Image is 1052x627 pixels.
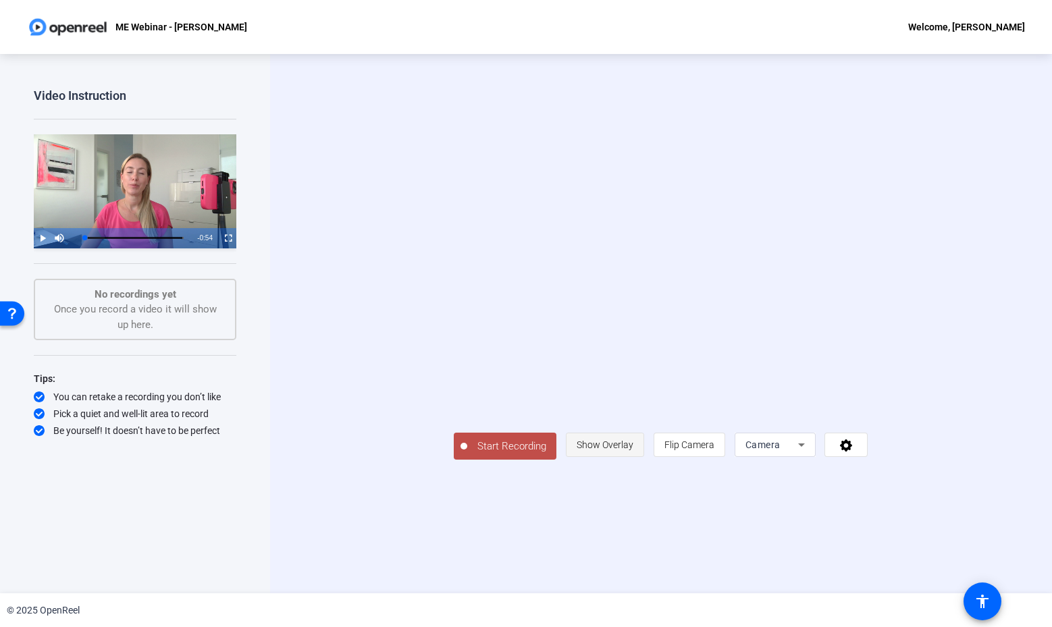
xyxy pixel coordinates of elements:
p: No recordings yet [49,287,221,302]
button: Play [34,228,51,248]
div: Video Player [34,134,236,248]
button: Fullscreen [219,228,236,248]
button: Flip Camera [654,433,725,457]
button: Show Overlay [566,433,644,457]
div: Pick a quiet and well-lit area to record [34,407,236,420]
p: ME Webinar - [PERSON_NAME] [115,19,247,35]
div: Video Instruction [34,88,236,104]
img: OpenReel logo [27,13,109,40]
div: Once you record a video it will show up here. [49,287,221,333]
span: 0:54 [200,234,213,242]
span: - [197,234,199,242]
mat-icon: accessibility [974,593,991,609]
button: Mute [51,228,68,248]
div: Tips: [34,371,236,387]
div: You can retake a recording you don’t like [34,390,236,404]
div: Be yourself! It doesn’t have to be perfect [34,424,236,437]
span: Show Overlay [577,439,633,450]
span: Flip Camera [664,439,714,450]
div: © 2025 OpenReel [7,603,80,618]
div: Progress Bar [84,237,184,239]
span: Start Recording [467,439,556,454]
button: Start Recording [454,433,556,460]
div: Welcome, [PERSON_NAME] [908,19,1025,35]
span: Camera [745,439,781,450]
